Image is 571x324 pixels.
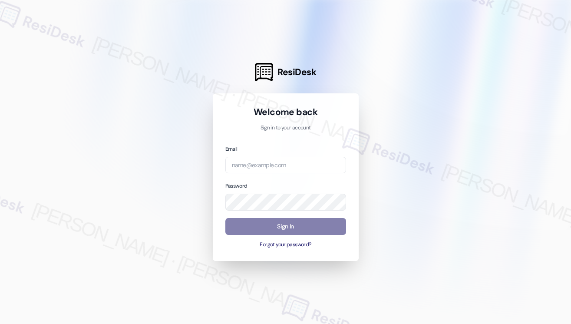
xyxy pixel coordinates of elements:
[277,66,316,78] span: ResiDesk
[225,106,346,118] h1: Welcome back
[255,63,273,81] img: ResiDesk Logo
[225,218,346,235] button: Sign In
[225,182,248,189] label: Password
[225,124,346,132] p: Sign in to your account
[225,145,238,152] label: Email
[225,241,346,249] button: Forgot your password?
[225,157,346,174] input: name@example.com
